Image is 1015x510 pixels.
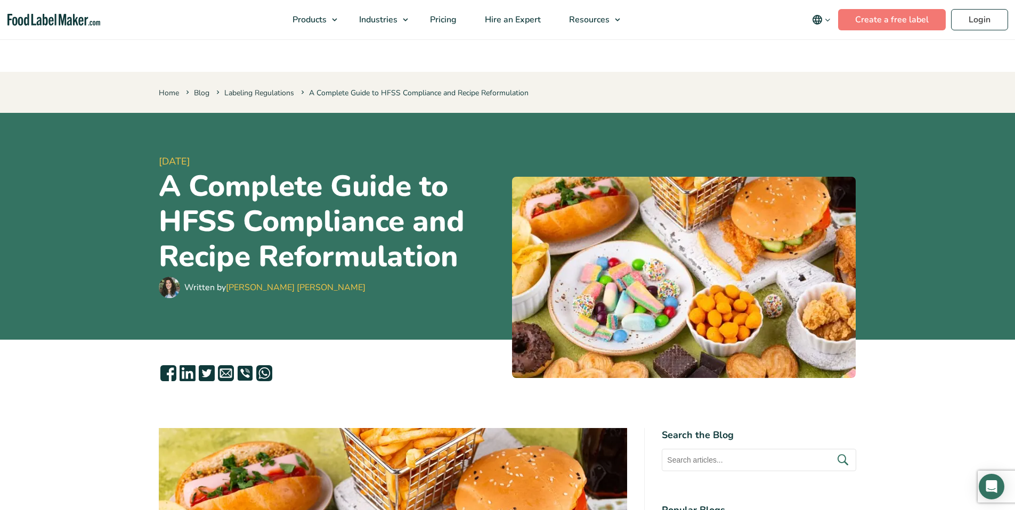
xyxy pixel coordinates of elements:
a: Create a free label [838,9,946,30]
input: Search articles... [662,449,856,471]
h1: A Complete Guide to HFSS Compliance and Recipe Reformulation [159,169,504,274]
span: Products [289,14,328,26]
h4: Search the Blog [662,428,856,442]
a: [PERSON_NAME] [PERSON_NAME] [226,282,366,293]
div: Open Intercom Messenger [979,474,1004,499]
span: Resources [566,14,611,26]
span: Pricing [427,14,458,26]
a: Login [951,9,1008,30]
span: A Complete Guide to HFSS Compliance and Recipe Reformulation [299,88,529,98]
span: Industries [356,14,399,26]
span: Hire an Expert [482,14,542,26]
a: Labeling Regulations [224,88,294,98]
img: Maria Abi Hanna - Food Label Maker [159,277,180,298]
div: Written by [184,281,366,294]
a: Blog [194,88,209,98]
a: Home [159,88,179,98]
span: [DATE] [159,154,504,169]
